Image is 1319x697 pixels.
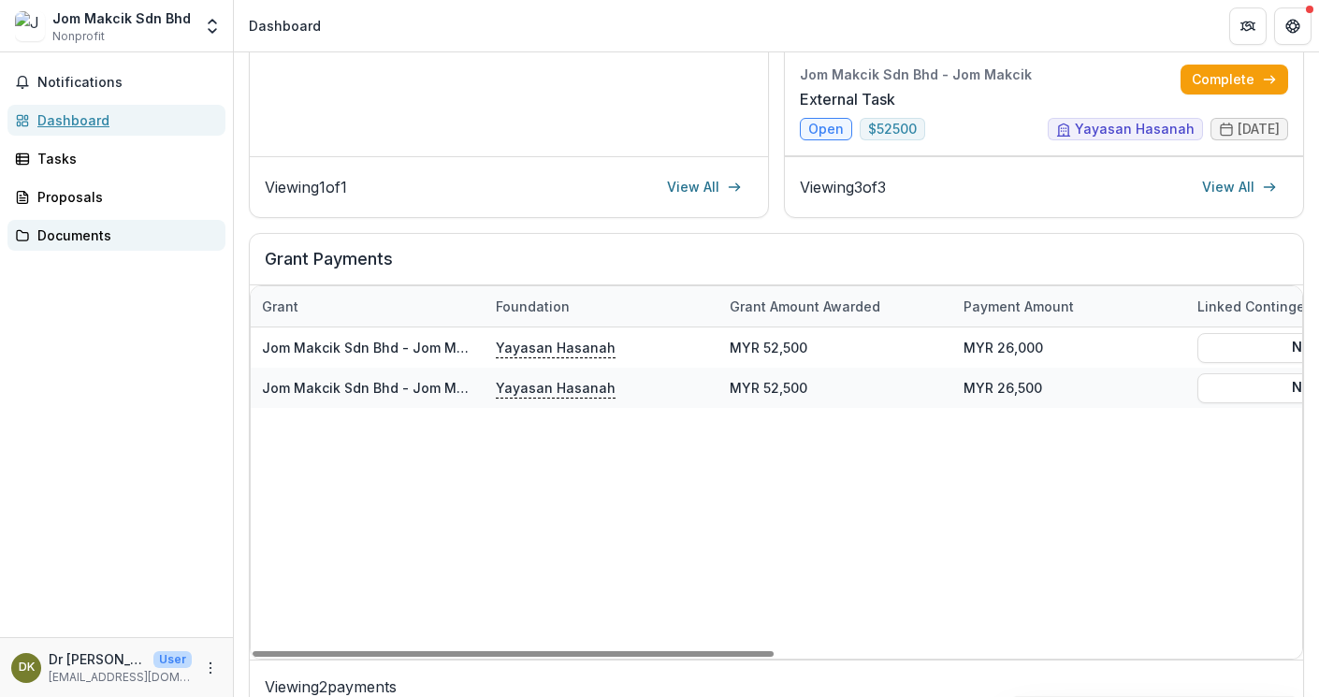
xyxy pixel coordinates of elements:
[800,176,886,198] p: Viewing 3 of 3
[718,286,952,327] div: Grant amount awarded
[718,368,952,408] div: MYR 52,500
[199,7,225,45] button: Open entity switcher
[1181,65,1288,94] a: Complete
[718,327,952,368] div: MYR 52,500
[485,286,718,327] div: Foundation
[262,340,491,356] a: Jom Makcik Sdn Bhd - Jom Makcik
[52,28,105,45] span: Nonprofit
[1229,7,1267,45] button: Partners
[37,110,210,130] div: Dashboard
[485,297,581,316] div: Foundation
[656,172,753,202] a: View All
[496,337,616,357] p: Yayasan Hasanah
[249,16,321,36] div: Dashboard
[7,105,225,136] a: Dashboard
[952,286,1186,327] div: Payment Amount
[251,286,485,327] div: Grant
[952,368,1186,408] div: MYR 26,500
[15,11,45,41] img: Jom Makcik Sdn Bhd
[49,669,192,686] p: [EMAIL_ADDRESS][DOMAIN_NAME]
[7,143,225,174] a: Tasks
[262,380,491,396] a: Jom Makcik Sdn Bhd - Jom Makcik
[37,187,210,207] div: Proposals
[1191,172,1288,202] a: View All
[251,297,310,316] div: Grant
[952,297,1085,316] div: Payment Amount
[265,176,347,198] p: Viewing 1 of 1
[49,649,146,669] p: Dr [PERSON_NAME]
[52,8,191,28] div: Jom Makcik Sdn Bhd
[19,661,35,674] div: Dr Sazlina Kamaralzaman
[952,327,1186,368] div: MYR 26,000
[496,377,616,398] p: Yayasan Hasanah
[153,651,192,668] p: User
[265,249,1288,284] h2: Grant Payments
[37,225,210,245] div: Documents
[199,657,222,679] button: More
[718,297,891,316] div: Grant amount awarded
[7,220,225,251] a: Documents
[800,88,895,110] a: External Task
[7,182,225,212] a: Proposals
[37,75,218,91] span: Notifications
[37,149,210,168] div: Tasks
[241,12,328,39] nav: breadcrumb
[1274,7,1312,45] button: Get Help
[7,67,225,97] button: Notifications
